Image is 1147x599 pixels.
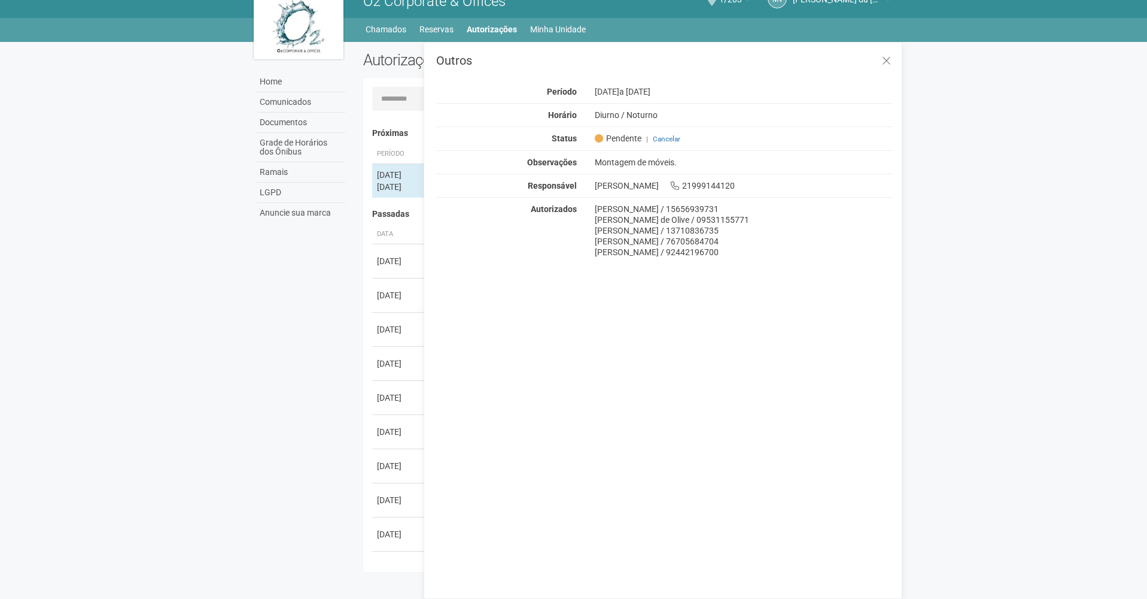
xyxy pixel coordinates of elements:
[377,460,421,472] div: [DATE]
[377,289,421,301] div: [DATE]
[377,494,421,506] div: [DATE]
[377,562,421,574] div: [DATE]
[586,110,902,120] div: Diurno / Noturno
[377,169,421,181] div: [DATE]
[595,204,893,214] div: [PERSON_NAME] / 15656939731
[595,214,893,225] div: [PERSON_NAME] de Olive / 09531155771
[595,236,893,247] div: [PERSON_NAME] / 76705684704
[595,133,641,144] span: Pendente
[257,113,345,133] a: Documentos
[372,144,426,164] th: Período
[528,181,577,190] strong: Responsável
[377,358,421,370] div: [DATE]
[595,247,893,258] div: [PERSON_NAME] / 92442196700
[377,528,421,540] div: [DATE]
[419,21,454,38] a: Reservas
[377,426,421,438] div: [DATE]
[531,204,577,214] strong: Autorizados
[586,157,902,168] div: Montagem de móveis.
[646,135,648,143] span: |
[257,162,345,183] a: Ramais
[257,133,345,162] a: Grade de Horários dos Ônibus
[619,87,650,96] span: a [DATE]
[377,181,421,193] div: [DATE]
[530,21,586,38] a: Minha Unidade
[257,203,345,223] a: Anuncie sua marca
[377,392,421,404] div: [DATE]
[257,72,345,92] a: Home
[552,134,577,143] strong: Status
[586,180,902,191] div: [PERSON_NAME] 21999144120
[436,55,893,66] h3: Outros
[377,323,421,335] div: [DATE]
[653,135,680,143] a: Cancelar
[372,129,885,138] h4: Próximas
[372,225,426,244] th: Data
[548,110,577,120] strong: Horário
[372,210,885,219] h4: Passadas
[366,21,406,38] a: Chamados
[257,92,345,113] a: Comunicados
[595,225,893,236] div: [PERSON_NAME] / 13710836735
[527,158,577,167] strong: Observações
[586,86,902,97] div: [DATE]
[547,87,577,96] strong: Período
[363,51,619,69] h2: Autorizações
[257,183,345,203] a: LGPD
[467,21,517,38] a: Autorizações
[377,255,421,267] div: [DATE]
